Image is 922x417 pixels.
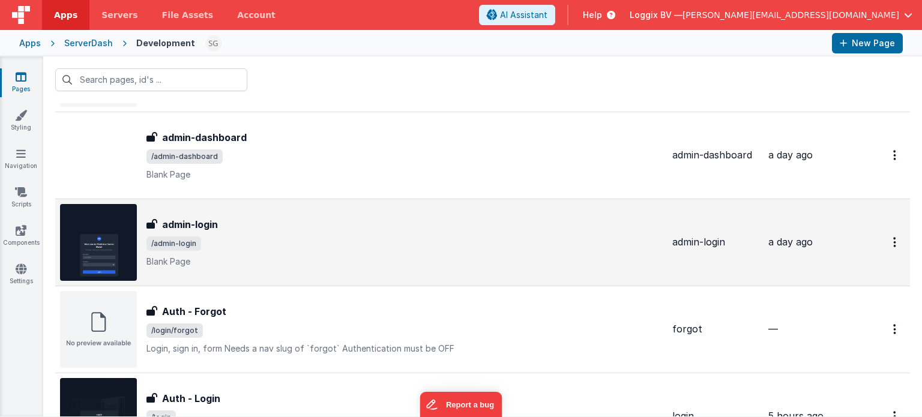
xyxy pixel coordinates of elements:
span: Servers [101,9,137,21]
button: AI Assistant [479,5,555,25]
button: New Page [832,33,903,53]
span: File Assets [162,9,214,21]
span: /admin-dashboard [146,149,223,164]
span: a day ago [768,236,813,248]
img: 497ae24fd84173162a2d7363e3b2f127 [205,35,222,52]
div: admin-dashboard [672,148,759,162]
input: Search pages, id's ... [55,68,247,91]
span: Apps [54,9,77,21]
div: Development [136,37,195,49]
h3: Auth - Forgot [162,304,226,319]
div: admin-login [672,235,759,249]
p: Blank Page [146,256,663,268]
span: a day ago [768,149,813,161]
div: Apps [19,37,41,49]
button: Options [886,230,905,254]
span: /admin-login [146,236,201,251]
span: Help [583,9,602,21]
div: forgot [672,322,759,336]
span: Loggix BV — [630,9,682,21]
h3: admin-dashboard [162,130,247,145]
p: Blank Page [146,169,663,181]
span: /login/forgot [146,323,203,338]
button: Loggix BV — [PERSON_NAME][EMAIL_ADDRESS][DOMAIN_NAME] [630,9,912,21]
p: Login, sign in, form Needs a nav slug of `forgot` Authentication must be OFF [146,343,663,355]
h3: Auth - Login [162,391,220,406]
span: [PERSON_NAME][EMAIL_ADDRESS][DOMAIN_NAME] [682,9,899,21]
div: ServerDash [64,37,113,49]
span: AI Assistant [500,9,547,21]
button: Options [886,317,905,341]
iframe: Marker.io feedback button [420,392,502,417]
h3: admin-login [162,217,218,232]
button: Options [886,143,905,167]
span: — [768,323,778,335]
